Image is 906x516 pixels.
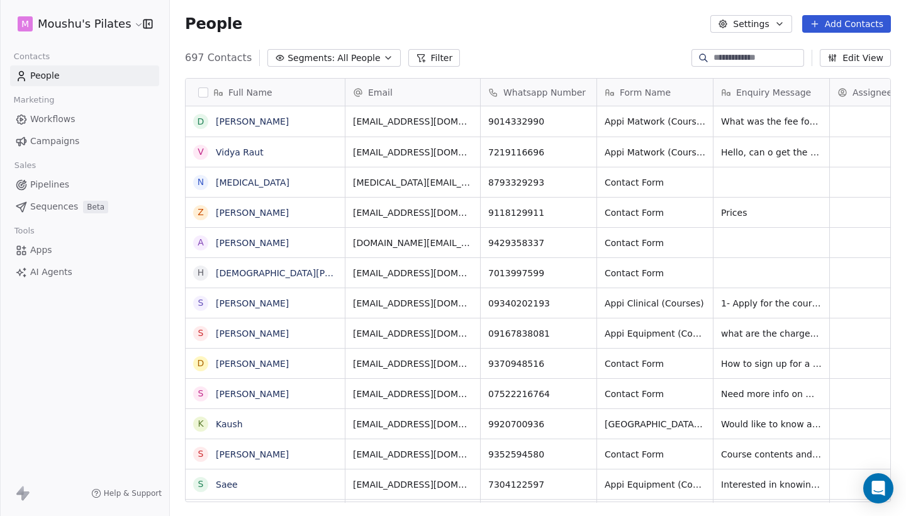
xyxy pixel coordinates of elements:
[620,86,671,99] span: Form Name
[30,135,79,148] span: Campaigns
[198,357,204,370] div: D
[605,297,705,310] span: Appi Clinical (Courses)
[353,146,473,159] span: [EMAIL_ADDRESS][DOMAIN_NAME]
[216,147,264,157] a: Vidya Raut
[721,418,822,430] span: Would like to know about the fee structure for classes for beginners
[216,298,289,308] a: [PERSON_NAME]
[9,222,40,240] span: Tools
[216,116,289,126] a: [PERSON_NAME]
[30,113,75,126] span: Workflows
[186,106,345,503] div: grid
[21,18,29,30] span: M
[198,115,204,128] div: D
[368,86,393,99] span: Email
[710,15,791,33] button: Settings
[488,297,589,310] span: 09340202193
[353,176,473,189] span: [MEDICAL_DATA][EMAIL_ADDRESS][PERSON_NAME][DOMAIN_NAME]
[216,359,289,369] a: [PERSON_NAME]
[488,478,589,491] span: 7304122597
[198,266,204,279] div: h
[605,176,705,189] span: Contact Form
[721,146,822,159] span: Hello, can o get the cost and schedule of the instructor training for non healthcare professionals?
[605,206,705,219] span: Contact Form
[10,65,159,86] a: People
[597,79,713,106] div: Form Name
[605,418,705,430] span: [GEOGRAPHIC_DATA] (Location)
[185,50,252,65] span: 697 Contacts
[488,267,589,279] span: 7013997599
[721,297,822,310] span: 1- Apply for the course 2- Exact location for [GEOGRAPHIC_DATA] course 3- fees of the course 4- a...
[216,328,289,339] a: [PERSON_NAME]
[10,174,159,195] a: Pipelines
[30,69,60,82] span: People
[488,388,589,400] span: 07522216764
[337,52,380,65] span: All People
[488,115,589,128] span: 9014332990
[216,419,243,429] a: Kaush
[216,238,289,248] a: [PERSON_NAME]
[185,14,242,33] span: People
[353,267,473,279] span: [EMAIL_ADDRESS][DOMAIN_NAME]
[83,201,108,213] span: Beta
[30,178,69,191] span: Pipelines
[605,267,705,279] span: Contact Form
[30,266,72,279] span: AI Agents
[198,236,204,249] div: A
[216,208,289,218] a: [PERSON_NAME]
[488,448,589,461] span: 9352594580
[91,488,162,498] a: Help & Support
[605,478,705,491] span: Appi Equipment (Courses)
[863,473,893,503] div: Open Intercom Messenger
[30,244,52,257] span: Apps
[353,388,473,400] span: [EMAIL_ADDRESS][DOMAIN_NAME]
[10,109,159,130] a: Workflows
[198,145,204,159] div: V
[353,418,473,430] span: [EMAIL_ADDRESS][DOMAIN_NAME]
[198,478,204,491] div: S
[198,327,204,340] div: S
[853,86,892,99] span: Assignee
[605,448,705,461] span: Contact Form
[216,177,289,188] a: [MEDICAL_DATA]
[186,79,345,106] div: Full Name
[228,86,272,99] span: Full Name
[605,237,705,249] span: Contact Form
[198,447,204,461] div: S
[488,418,589,430] span: 9920700936
[353,297,473,310] span: [EMAIL_ADDRESS][DOMAIN_NAME]
[503,86,586,99] span: Whatsapp Number
[216,449,289,459] a: [PERSON_NAME]
[488,176,589,189] span: 8793329293
[721,357,822,370] span: How to sign up for a workshop?
[10,131,159,152] a: Campaigns
[820,49,891,67] button: Edit View
[408,49,461,67] button: Filter
[345,79,480,106] div: Email
[216,480,238,490] a: Saee
[104,488,162,498] span: Help & Support
[713,79,829,106] div: Enquiry Message
[10,240,159,261] a: Apps
[353,206,473,219] span: [EMAIL_ADDRESS][DOMAIN_NAME]
[721,115,822,128] span: What was the fee for the course Pilates mat and Equipment series , is there any accommodation inc...
[9,156,42,175] span: Sales
[736,86,811,99] span: Enquiry Message
[605,327,705,340] span: Appi Equipment (Courses)
[605,146,705,159] span: Appi Matwork (Courses)
[198,296,204,310] div: S
[353,357,473,370] span: [EMAIL_ADDRESS][DOMAIN_NAME]
[605,388,705,400] span: Contact Form
[10,262,159,283] a: AI Agents
[216,389,289,399] a: [PERSON_NAME]
[488,357,589,370] span: 9370948516
[721,388,822,400] span: Need more info on mat work and reformer Pilates courses.
[488,206,589,219] span: 9118129911
[353,448,473,461] span: [EMAIL_ADDRESS][DOMAIN_NAME]
[198,176,204,189] div: N
[488,146,589,159] span: 7219116696
[288,52,335,65] span: Segments:
[605,115,705,128] span: Appi Matwork (Courses)
[721,327,822,340] span: what are the charges for the equipment series course
[488,237,589,249] span: 9429358337
[198,206,204,219] div: Z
